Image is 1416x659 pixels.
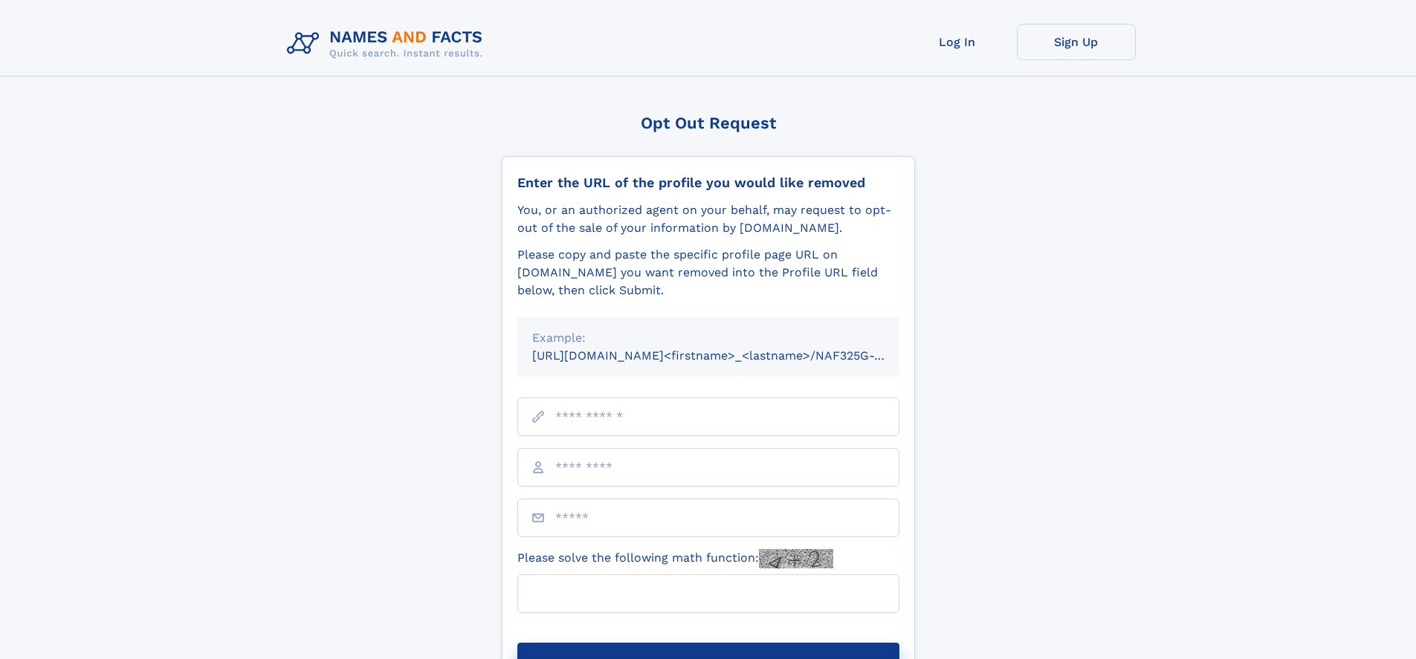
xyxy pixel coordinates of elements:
[517,549,833,568] label: Please solve the following math function:
[517,175,899,191] div: Enter the URL of the profile you would like removed
[532,329,885,347] div: Example:
[532,348,928,363] small: [URL][DOMAIN_NAME]<firstname>_<lastname>/NAF325G-xxxxxxxx
[281,24,495,64] img: Logo Names and Facts
[502,114,915,132] div: Opt Out Request
[1017,24,1136,60] a: Sign Up
[898,24,1017,60] a: Log In
[517,246,899,299] div: Please copy and paste the specific profile page URL on [DOMAIN_NAME] you want removed into the Pr...
[517,201,899,237] div: You, or an authorized agent on your behalf, may request to opt-out of the sale of your informatio...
